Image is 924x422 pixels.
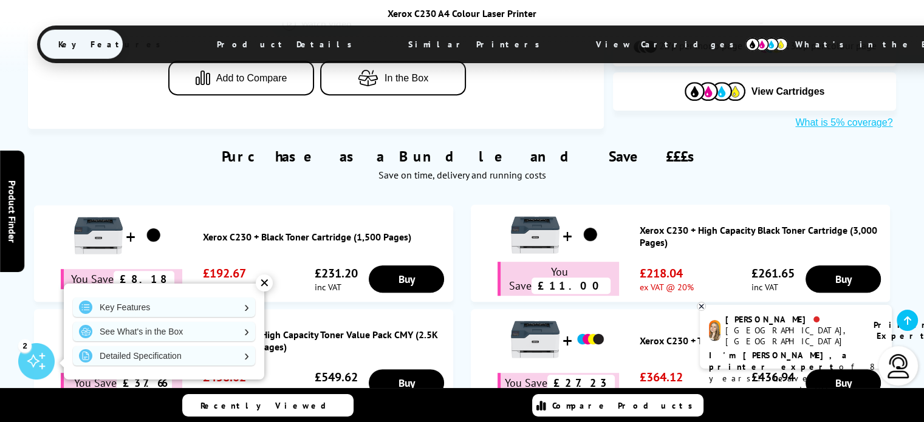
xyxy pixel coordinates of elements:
a: Buy [806,265,881,293]
img: Xerox C230 + High Capacity Black Toner Cartridge (3,000 Pages) [575,220,606,250]
span: £364.12 [640,369,694,385]
div: ✕ [256,274,273,291]
span: £231.20 [315,265,358,281]
span: Compare Products [552,400,699,411]
a: Compare Products [532,394,703,417]
span: Product Finder [6,180,18,242]
span: ex VAT @ 20% [640,385,694,396]
a: Buy [369,369,445,396]
span: Add to Compare [216,73,287,84]
div: You Save [61,373,182,393]
span: ex VAT @ 20% [203,385,257,396]
img: Xerox C230 + High Capacity Black Toner Cartridge (3,000 Pages) [511,211,560,259]
span: £27.23 [547,375,615,391]
a: Xerox C230 + High Capacity Black Toner Cartridge (3,000 Pages) [640,224,884,248]
span: £37.66 [117,375,172,391]
span: View Cartridges [751,86,825,97]
button: What is 5% coverage? [792,117,896,129]
a: Xerox C230 + Black Toner Cartridge (1,500 Pages) [203,231,447,243]
div: You Save [498,262,619,296]
div: [PERSON_NAME] [725,314,858,325]
div: You Save [61,269,182,289]
b: I'm [PERSON_NAME], a printer expert [709,350,850,372]
img: user-headset-light.svg [886,354,911,378]
img: cmyk-icon.svg [745,38,788,51]
span: inc VAT [315,385,358,396]
span: In the Box [385,73,428,84]
img: Xerox C230 + Black Toner Cartridge (1,500 Pages) [139,220,169,251]
span: Key Features [40,30,185,59]
a: Detailed Specification [73,346,255,366]
span: Product Details [199,30,377,59]
p: of 8 years! Leave me a message and I'll respond ASAP [709,350,883,407]
span: Similar Printers [390,30,564,59]
div: [GEOGRAPHIC_DATA], [GEOGRAPHIC_DATA] [725,325,858,347]
span: £261.65 [751,265,795,281]
span: inc VAT [751,281,795,293]
span: inc VAT [315,281,358,293]
div: 2 [18,339,32,352]
span: View Cartridges [578,29,764,60]
img: Cartridges [685,82,745,101]
a: See What's in the Box [73,322,255,341]
button: Add to Compare [168,61,314,95]
div: Purchase as a Bundle and Save £££s [28,129,897,187]
span: £11.00 [532,277,611,294]
img: Xerox C230 + Black Toner Cartridge (1,500 Pages) [74,211,123,260]
img: amy-livechat.png [709,320,720,341]
button: In the Box [320,61,466,95]
img: Xerox C230 + Toner Value Pack CMYK (1,500 Pages) [575,324,606,355]
img: Xerox C230 + Toner Value Pack CMYK (1,500 Pages) [511,315,560,364]
a: Xerox C230 + High Capacity Toner Value Pack CMY (2.5K Pages) K (3K Pages) [203,328,447,353]
span: £192.67 [203,265,257,281]
div: Xerox C230 A4 Colour Laser Printer [37,7,888,19]
div: Save on time, delivery and running costs [43,169,881,181]
a: Recently Viewed [182,394,354,417]
button: View Cartridges [622,81,888,101]
span: £8.18 [114,271,174,287]
a: Xerox C230 + Toner Value Pack CMYK (1,500 Pages) [640,335,884,347]
a: Key Features [73,298,255,317]
a: Buy [369,265,445,293]
div: You Save [498,373,619,393]
span: Recently Viewed [200,400,338,411]
span: ex VAT @ 20% [640,281,694,293]
span: £549.62 [315,369,358,385]
span: £218.04 [640,265,694,281]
